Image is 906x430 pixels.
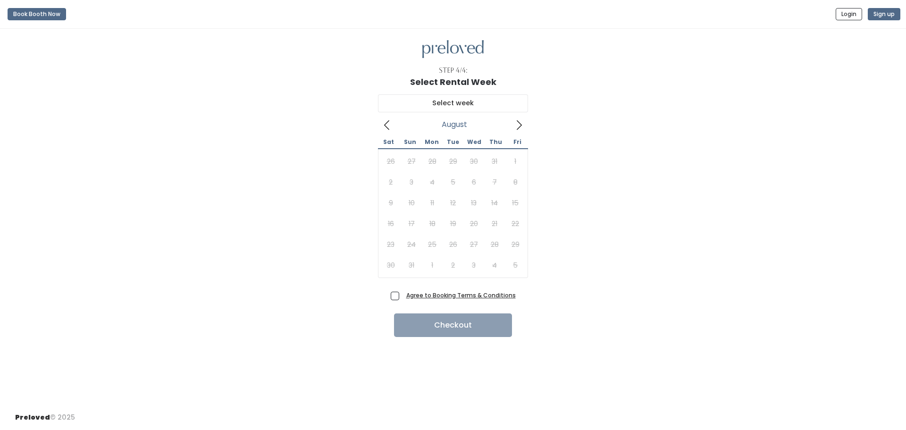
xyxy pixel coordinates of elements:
span: Preloved [15,413,50,422]
button: Login [836,8,862,20]
input: Select week [378,94,528,112]
span: Mon [421,139,442,145]
span: Wed [464,139,485,145]
div: © 2025 [15,405,75,422]
span: Sun [399,139,420,145]
span: Sat [378,139,399,145]
div: Step 4/4: [439,66,468,76]
img: preloved logo [422,40,484,59]
span: Thu [485,139,506,145]
span: August [442,123,467,126]
span: Tue [442,139,463,145]
h1: Select Rental Week [410,77,496,87]
a: Book Booth Now [8,4,66,25]
button: Checkout [394,313,512,337]
a: Agree to Booking Terms & Conditions [406,291,516,299]
span: Fri [507,139,528,145]
button: Sign up [868,8,900,20]
button: Book Booth Now [8,8,66,20]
